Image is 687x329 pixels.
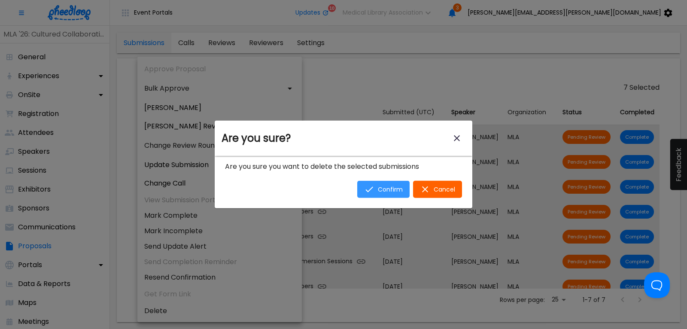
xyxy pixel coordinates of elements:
button: confirm [357,181,410,198]
button: close-modal [448,130,465,147]
button: cancel [413,181,462,198]
iframe: Toggle Customer Support [644,272,670,298]
h2: Are you sure? [222,132,291,144]
div: Are you sure you want to delete the selected submissions [225,163,462,171]
span: Confirm [378,186,403,193]
span: Cancel [434,186,455,193]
